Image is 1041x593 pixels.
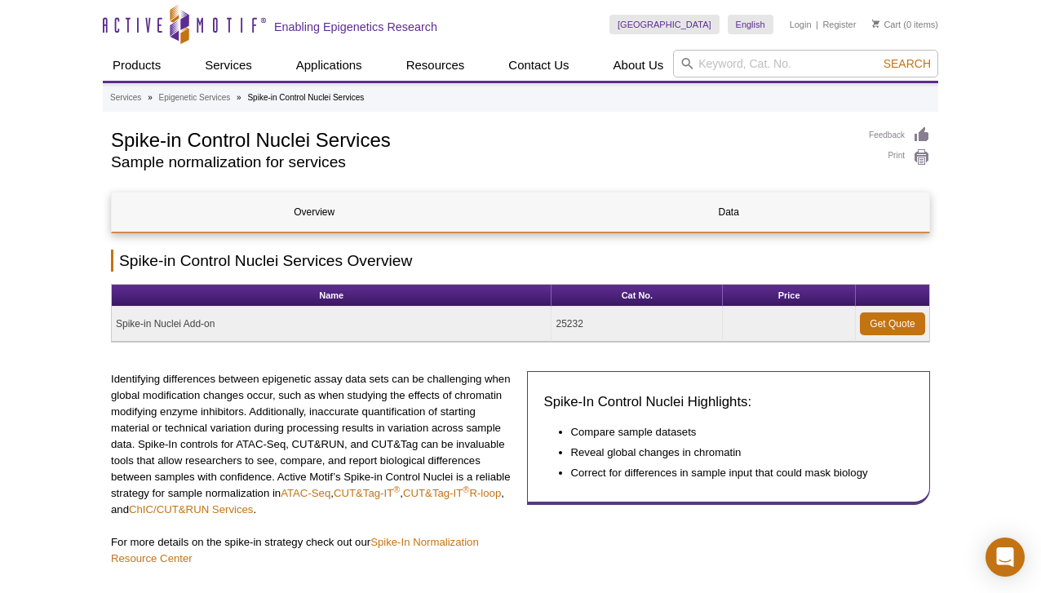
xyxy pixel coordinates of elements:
[111,250,930,272] h2: Spike-in Control Nuclei Services Overview
[403,487,501,499] a: CUT&Tag-IT®R-loop
[195,50,262,81] a: Services
[869,148,930,166] a: Print
[728,15,773,34] a: English
[790,19,812,30] a: Login
[673,50,938,77] input: Keyword, Cat. No.
[281,487,330,499] a: ATAC-Seq
[879,56,936,71] button: Search
[604,50,674,81] a: About Us
[526,193,931,232] a: Data
[872,20,879,28] img: Your Cart
[463,485,469,494] sup: ®
[129,503,253,516] a: ChIC/CUT&RUN Services
[111,155,853,170] h2: Sample normalization for services
[869,126,930,144] a: Feedback
[274,20,437,34] h2: Enabling Epigenetics Research
[112,307,552,342] td: Spike-in Nuclei Add-on
[286,50,372,81] a: Applications
[111,371,515,518] p: Identifying differences between epigenetic assay data sets can be challenging when global modific...
[552,307,723,342] td: 25232
[396,50,475,81] a: Resources
[111,534,515,567] p: For more details on the spike-in strategy check out our
[112,285,552,307] th: Name
[110,91,141,105] a: Services
[571,445,897,461] li: Reveal global changes in chromatin
[237,93,241,102] li: »
[148,93,153,102] li: »
[872,15,938,34] li: (0 items)
[860,312,925,335] a: Get Quote
[822,19,856,30] a: Register
[552,285,723,307] th: Cat No.
[816,15,818,34] li: |
[103,50,171,81] a: Products
[884,57,931,70] span: Search
[498,50,578,81] a: Contact Us
[544,392,914,412] h3: Spike-In Control Nuclei Highlights:
[723,285,856,307] th: Price
[571,465,897,481] li: Correct for differences in sample input that could mask biology
[986,538,1025,577] div: Open Intercom Messenger
[609,15,720,34] a: [GEOGRAPHIC_DATA]
[247,93,364,102] li: Spike-in Control Nuclei Services
[872,19,901,30] a: Cart
[111,126,853,151] h1: Spike-in Control Nuclei Services
[112,193,516,232] a: Overview
[571,424,897,440] li: Compare sample datasets
[158,91,230,105] a: Epigenetic Services
[334,487,400,499] a: CUT&Tag-IT®
[393,485,400,494] sup: ®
